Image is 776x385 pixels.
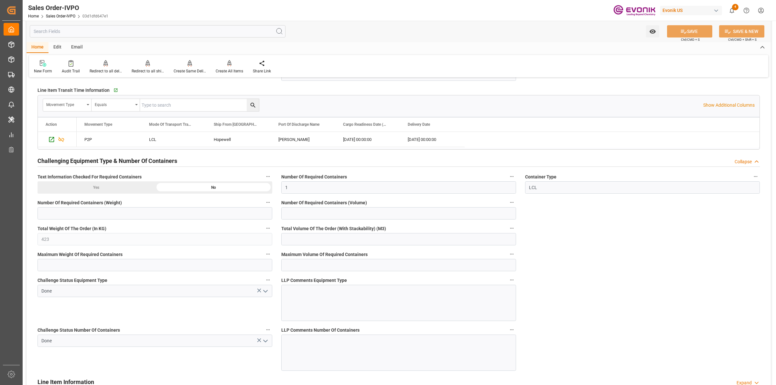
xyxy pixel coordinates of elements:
[343,122,386,127] span: Cargo Readiness Date (Shipping Date)
[38,87,110,94] span: Line Item Transit Time Information
[508,172,516,181] button: Number Of Required Containers
[27,42,48,53] div: Home
[613,5,655,16] img: Evonik-brand-mark-Deep-Purple-RGB.jpeg_1700498283.jpeg
[46,100,84,108] div: Movement Type
[34,68,52,74] div: New Form
[92,99,140,111] button: open menu
[38,174,142,180] span: Text Information Checked For Required Containers
[174,68,206,74] div: Create Same Delivery Date
[281,251,368,258] span: Maximum Volume Of Required Containers
[155,181,272,194] div: No
[247,99,259,111] button: search button
[681,37,700,42] span: Ctrl/CMD + S
[646,25,659,37] button: open menu
[703,102,755,109] p: Show Additional Columns
[38,327,120,334] span: Challenge Status Number Of Containers
[132,68,164,74] div: Redirect to all shipments
[38,156,177,165] h2: Challenging Equipment Type & Number Of Containers
[141,132,206,147] div: LCL
[77,132,141,147] div: P2P
[264,250,272,258] button: Maximum Weight Of Required Containers
[38,199,122,206] span: Number Of Required Containers (Weight)
[264,276,272,284] button: Challenge Status Equipment Type
[732,4,738,10] span: 4
[264,224,272,232] button: Total Weight Of The Order (In KG)
[408,122,430,127] span: Delivery Date
[508,326,516,334] button: LLP Comments Number Of Containers
[28,14,39,18] a: Home
[46,14,75,18] a: Sales Order-IVPO
[751,172,760,181] button: Container Type
[335,132,400,147] div: [DATE] 00:00:00
[30,25,286,37] input: Search Fields
[264,198,272,207] button: Number Of Required Containers (Weight)
[38,181,155,194] div: Yes
[253,68,271,74] div: Share Link
[281,199,367,206] span: Number Of Required Containers (Volume)
[62,68,80,74] div: Audit Trail
[508,224,516,232] button: Total Volume Of The Order (With Stackability) (M3)
[38,251,123,258] span: Maximum Weight Of Required Containers
[739,3,754,18] button: Help Center
[38,132,77,147] div: Press SPACE to select this row.
[719,25,764,37] button: SAVE & NEW
[660,4,725,16] button: Evonik US
[281,277,347,284] span: LLP Comments Equipment Type
[66,42,88,53] div: Email
[281,174,347,180] span: Number Of Required Containers
[735,158,752,165] div: Collapse
[525,174,556,180] span: Container Type
[264,326,272,334] button: Challenge Status Number Of Containers
[271,132,335,147] div: [PERSON_NAME]
[728,37,757,42] span: Ctrl/CMD + Shift + S
[725,3,739,18] button: show 4 new notifications
[90,68,122,74] div: Redirect to all deliveries
[28,3,108,13] div: Sales Order-IVPO
[43,99,92,111] button: open menu
[281,225,386,232] span: Total Volume Of The Order (With Stackability) (M3)
[140,99,259,111] input: Type to search
[278,122,319,127] span: Port Of Discharge Name
[38,277,107,284] span: Challenge Status Equipment Type
[508,198,516,207] button: Number Of Required Containers (Volume)
[149,122,192,127] span: Mode Of Transport Translation
[667,25,712,37] button: SAVE
[508,250,516,258] button: Maximum Volume Of Required Containers
[660,6,722,15] div: Evonik US
[508,276,516,284] button: LLP Comments Equipment Type
[214,122,257,127] span: Ship From [GEOGRAPHIC_DATA]
[264,172,272,181] button: Text Information Checked For Required Containers
[46,122,57,127] div: Action
[281,327,360,334] span: LLP Comments Number Of Containers
[77,132,465,147] div: Press SPACE to select this row.
[38,225,106,232] span: Total Weight Of The Order (In KG)
[48,42,66,53] div: Edit
[260,286,270,296] button: open menu
[400,132,465,147] div: [DATE] 00:00:00
[216,68,243,74] div: Create All Items
[84,122,112,127] span: Movement Type
[260,336,270,346] button: open menu
[206,132,271,147] div: Hopewell
[95,100,133,108] div: Equals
